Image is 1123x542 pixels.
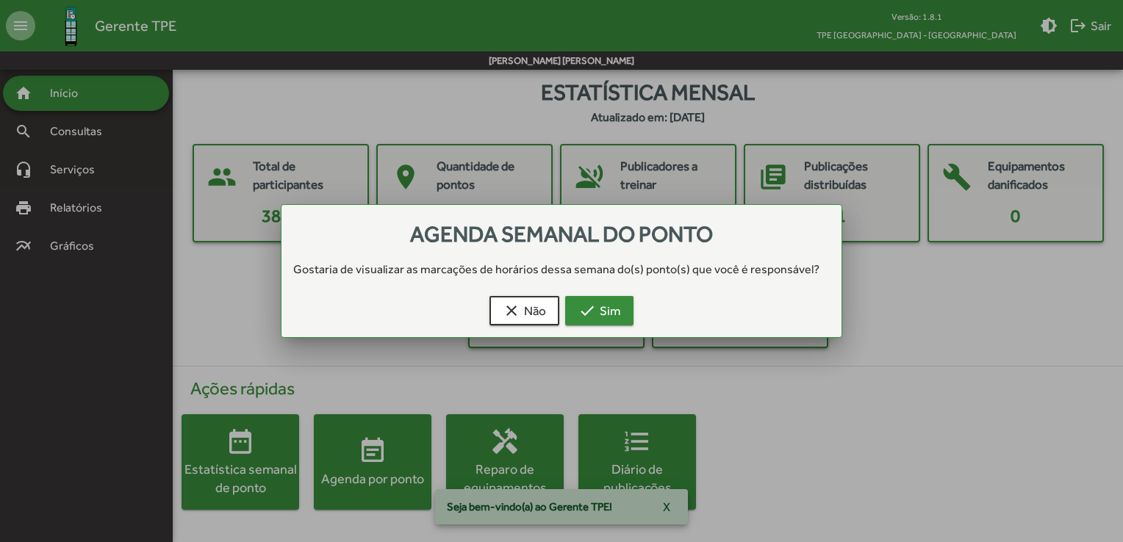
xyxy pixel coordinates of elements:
span: Agenda semanal do ponto [410,221,713,247]
mat-icon: check [578,302,596,319]
div: Gostaria de visualizar as marcações de horários dessa semana do(s) ponto(s) que você é responsável? [281,261,842,278]
mat-icon: clear [503,302,520,319]
span: Não [503,297,546,324]
button: Sim [565,296,634,325]
button: Não [489,296,559,325]
span: Sim [578,297,620,324]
